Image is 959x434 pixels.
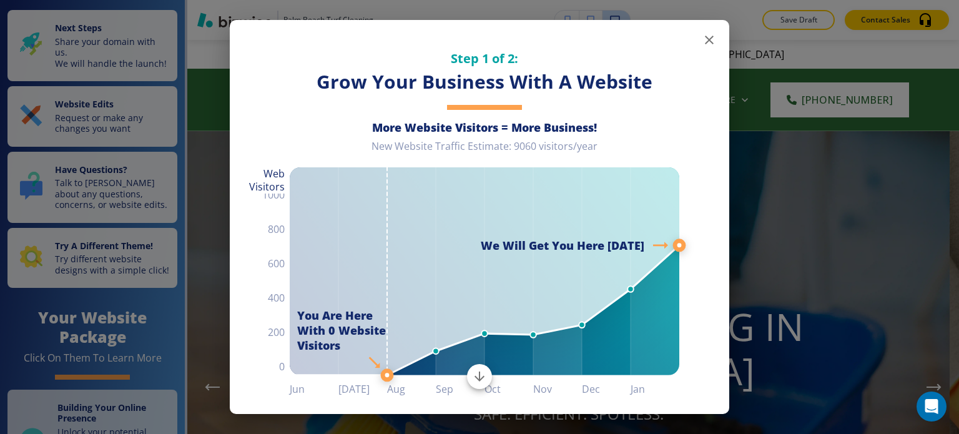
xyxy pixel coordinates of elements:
[467,364,492,389] button: Scroll to bottom
[290,120,679,135] h6: More Website Visitors = More Business!
[290,380,338,398] h6: Jun
[290,140,679,163] div: New Website Traffic Estimate: 9060 visitors/year
[338,380,387,398] h6: [DATE]
[484,380,533,398] h6: Oct
[290,50,679,67] h5: Step 1 of 2:
[387,380,436,398] h6: Aug
[582,380,631,398] h6: Dec
[436,380,484,398] h6: Sep
[533,380,582,398] h6: Nov
[917,392,947,422] div: Open Intercom Messenger
[290,69,679,95] h3: Grow Your Business With A Website
[631,380,679,398] h6: Jan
